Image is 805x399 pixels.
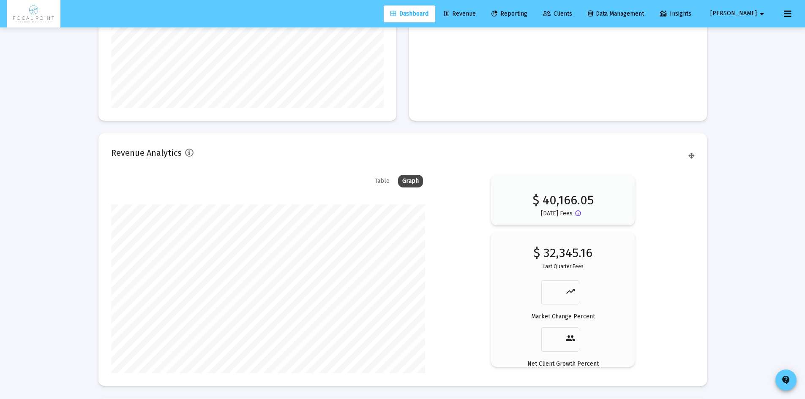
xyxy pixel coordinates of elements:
[543,10,572,17] span: Clients
[491,10,527,17] span: Reporting
[531,312,595,321] p: Market Change Percent
[384,5,435,22] a: Dashboard
[485,5,534,22] a: Reporting
[437,5,483,22] a: Revenue
[444,10,476,17] span: Revenue
[371,175,394,187] div: Table
[532,187,594,204] p: $ 40,166.05
[660,10,691,17] span: Insights
[398,175,423,187] div: Graph
[536,5,579,22] a: Clients
[543,262,584,271] p: Last Quarter Fees
[541,209,573,218] p: [DATE] Fees
[390,10,428,17] span: Dashboard
[653,5,698,22] a: Insights
[781,375,791,385] mat-icon: contact_support
[575,210,585,220] mat-icon: Button that displays a tooltip when focused or hovered over
[700,5,777,22] button: [PERSON_NAME]
[588,10,644,17] span: Data Management
[13,5,54,22] img: Dashboard
[527,360,599,368] p: Net Client Growth Percent
[581,5,651,22] a: Data Management
[533,249,592,257] p: $ 32,345.16
[565,333,576,343] mat-icon: people
[757,5,767,22] mat-icon: arrow_drop_down
[710,10,757,17] span: [PERSON_NAME]
[111,146,182,160] h2: Revenue Analytics
[565,286,576,296] mat-icon: trending_up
